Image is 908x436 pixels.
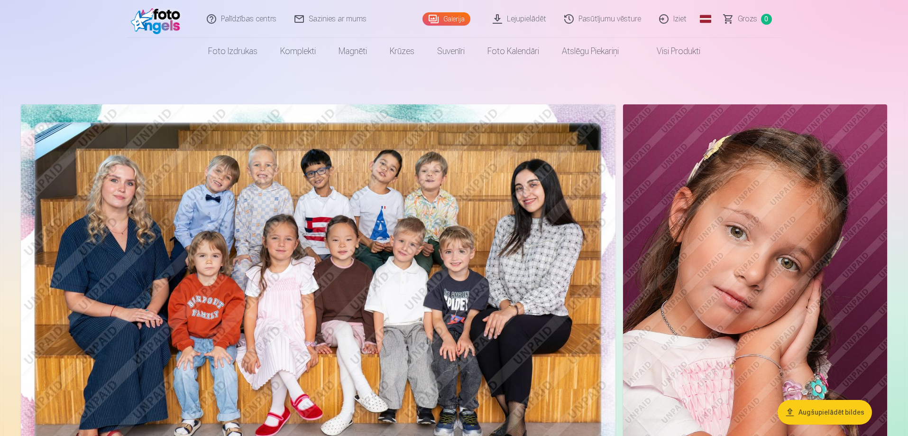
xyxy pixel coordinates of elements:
span: 0 [761,14,772,25]
button: Augšupielādēt bildes [778,400,872,425]
a: Komplekti [269,38,327,65]
a: Magnēti [327,38,378,65]
a: Foto kalendāri [476,38,550,65]
a: Atslēgu piekariņi [550,38,630,65]
a: Suvenīri [426,38,476,65]
span: Grozs [738,13,757,25]
a: Foto izdrukas [197,38,269,65]
img: /fa1 [131,4,185,34]
a: Krūzes [378,38,426,65]
a: Galerija [422,12,470,26]
a: Visi produkti [630,38,712,65]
